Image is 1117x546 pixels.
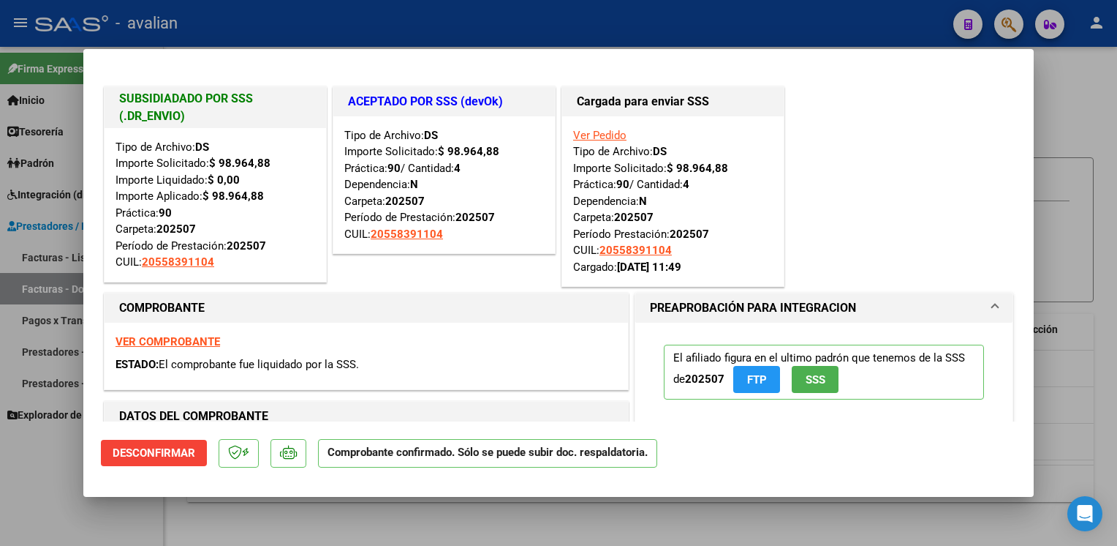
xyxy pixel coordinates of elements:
h1: ACEPTADO POR SSS (devOk) [348,93,540,111]
button: FTP [733,366,780,393]
button: Desconfirmar [101,440,207,466]
strong: 202507 [614,211,654,224]
strong: N [639,195,647,208]
a: VER COMPROBANTE [116,335,220,348]
strong: $ 98.964,88 [209,157,270,170]
strong: COMPROBANTE [119,301,205,315]
strong: 202507 [670,228,709,241]
strong: 202507 [156,222,196,236]
strong: DS [195,141,209,154]
strong: $ 98.964,88 [202,190,264,203]
span: 20558391104 [599,244,672,257]
strong: N [410,178,418,191]
strong: $ 0,00 [208,173,240,187]
div: Open Intercom Messenger [1067,496,1102,531]
span: 20558391104 [142,255,214,269]
strong: [DATE] 11:49 [617,261,681,274]
span: El comprobante fue liquidado por la SSS. [159,358,359,371]
span: 20558391104 [371,228,443,241]
span: FTP [747,373,767,386]
strong: DATOS DEL COMPROBANTE [119,409,268,423]
strong: 90 [159,206,172,220]
strong: 90 [616,178,629,191]
strong: $ 98.964,88 [667,162,728,175]
a: Ver Pedido [573,129,626,142]
strong: 4 [454,162,461,175]
button: SSS [792,366,838,393]
strong: 202507 [227,239,266,253]
span: ESTADO: [116,358,159,371]
span: SSS [806,373,825,386]
p: Comprobante confirmado. Sólo se puede subir doc. respaldatoria. [318,439,657,468]
h1: SUBSIDIADADO POR SSS (.DR_ENVIO) [119,90,311,125]
strong: $ 98.964,88 [438,145,499,158]
strong: 202507 [385,195,425,208]
strong: 90 [387,162,401,175]
h1: Cargada para enviar SSS [577,93,769,111]
strong: DS [653,145,667,158]
h1: PREAPROBACIÓN PARA INTEGRACION [650,299,856,317]
div: Tipo de Archivo: Importe Solicitado: Práctica: / Cantidad: Dependencia: Carpeta: Período Prestaci... [573,127,773,276]
strong: 202507 [455,211,495,224]
div: Tipo de Archivo: Importe Solicitado: Práctica: / Cantidad: Dependencia: Carpeta: Período de Prest... [344,127,544,243]
p: El afiliado figura en el ultimo padrón que tenemos de la SSS de [664,345,984,400]
strong: DS [424,129,438,142]
strong: 4 [683,178,689,191]
strong: 202507 [685,373,724,386]
span: Desconfirmar [113,446,195,460]
mat-expansion-panel-header: PREAPROBACIÓN PARA INTEGRACION [635,293,1012,323]
div: Tipo de Archivo: Importe Solicitado: Importe Liquidado: Importe Aplicado: Práctica: Carpeta: Perí... [116,139,315,271]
